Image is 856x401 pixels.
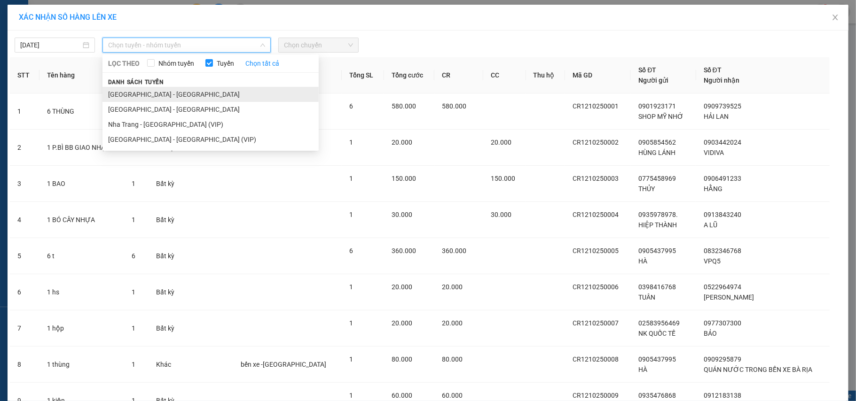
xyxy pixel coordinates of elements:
[149,202,185,238] td: Bất kỳ
[10,274,39,310] td: 6
[442,247,466,254] span: 360.000
[132,324,135,332] span: 1
[573,102,619,110] span: CR1210250001
[638,392,676,399] span: 0935476868
[491,175,515,182] span: 150.000
[10,347,39,383] td: 8
[132,216,135,224] span: 1
[342,57,384,93] th: Tổng SL
[638,211,678,218] span: 0935978978.
[392,319,412,327] span: 20.000
[10,57,39,93] th: STT
[102,102,319,117] li: [GEOGRAPHIC_DATA] - [GEOGRAPHIC_DATA]
[442,319,463,327] span: 20.000
[132,288,135,296] span: 1
[213,58,238,69] span: Tuyến
[149,310,185,347] td: Bất kỳ
[39,238,125,274] td: 6 t
[704,247,741,254] span: 0832346768
[392,211,412,218] span: 30.000
[638,221,677,229] span: HIỆP THÀNH
[392,283,412,291] span: 20.000
[349,211,353,218] span: 1
[638,66,656,74] span: Số ĐT
[638,102,676,110] span: 0901923171
[392,247,416,254] span: 360.000
[108,58,140,69] span: LỌC THEO
[149,166,185,202] td: Bất kỳ
[704,77,739,84] span: Người nhận
[349,319,353,327] span: 1
[491,211,511,218] span: 30.000
[10,238,39,274] td: 5
[638,319,680,327] span: 02583956469
[20,40,81,50] input: 12/10/2025
[392,102,416,110] span: 580.000
[704,102,741,110] span: 0909739525
[638,366,647,373] span: HÀ
[102,78,170,86] span: Danh sách tuyến
[349,247,353,254] span: 6
[704,355,741,363] span: 0909295879
[349,283,353,291] span: 1
[39,310,125,347] td: 1 hộp
[573,139,619,146] span: CR1210250002
[392,139,412,146] span: 20.000
[284,38,353,52] span: Chọn chuyến
[442,392,463,399] span: 60.000
[638,257,647,265] span: HÀ
[704,66,722,74] span: Số ĐT
[19,13,117,22] span: XÁC NHẬN SỐ HÀNG LÊN XE
[260,42,266,48] span: down
[392,175,416,182] span: 150.000
[704,139,741,146] span: 0903442024
[638,293,655,301] span: TUÂN
[39,347,125,383] td: 1 thùng
[573,175,619,182] span: CR1210250003
[638,139,676,146] span: 0905854562
[638,175,676,182] span: 0775458969
[39,274,125,310] td: 1 hs
[349,355,353,363] span: 1
[638,185,655,193] span: THỦY
[392,355,412,363] span: 80.000
[704,211,741,218] span: 0913843240
[491,139,511,146] span: 20.000
[132,180,135,187] span: 1
[638,149,675,156] span: HÙNG LÁNH
[483,57,526,93] th: CC
[392,392,412,399] span: 60.000
[102,132,319,147] li: [GEOGRAPHIC_DATA] - [GEOGRAPHIC_DATA] (VIP)
[10,202,39,238] td: 4
[245,58,279,69] a: Chọn tất cả
[704,293,754,301] span: [PERSON_NAME]
[704,113,729,120] span: HẢI LAN
[149,274,185,310] td: Bất kỳ
[39,93,125,130] td: 6 THÙNG
[349,139,353,146] span: 1
[442,102,466,110] span: 580.000
[39,202,125,238] td: 1 BÓ CÂY NHỰA
[704,185,722,193] span: HẰNG
[573,247,619,254] span: CR1210250005
[349,102,353,110] span: 6
[704,319,741,327] span: 0977307300
[10,166,39,202] td: 3
[704,392,741,399] span: 0912183138
[704,221,717,229] span: A LŨ
[102,117,319,132] li: Nha Trang - [GEOGRAPHIC_DATA] (VIP)
[638,355,676,363] span: 0905437995
[349,392,353,399] span: 1
[573,211,619,218] span: CR1210250004
[638,283,676,291] span: 0398416768
[573,283,619,291] span: CR1210250006
[132,361,135,368] span: 1
[704,330,717,337] span: BẢO
[638,330,675,337] span: NK QUỐC TẾ
[704,257,721,265] span: VPQ5
[10,130,39,166] td: 2
[704,175,741,182] span: 0906491233
[39,130,125,166] td: 1 P.BÌ BB GIAO NHẬN
[442,355,463,363] span: 80.000
[638,113,683,120] span: SHOP MỸ NHỚ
